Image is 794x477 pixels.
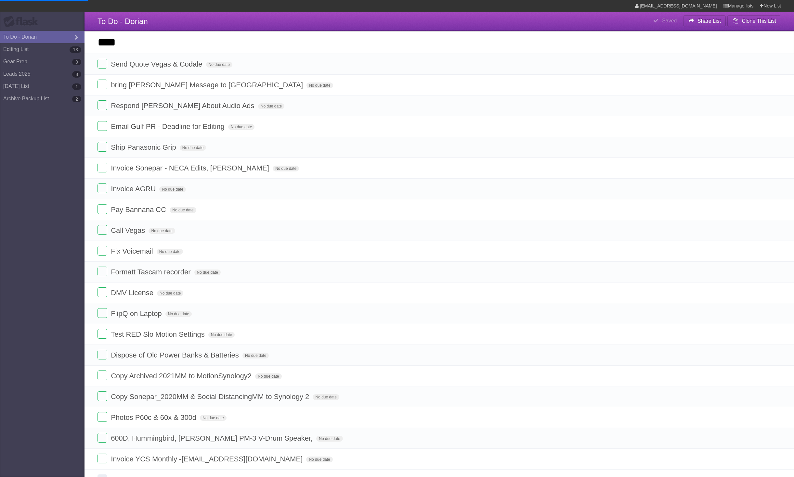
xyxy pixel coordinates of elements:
[111,413,198,421] span: Photos P60c & 60x & 300d
[258,103,284,109] span: No due date
[111,455,304,463] span: Invoice YCS Monthly - [EMAIL_ADDRESS][DOMAIN_NAME]
[98,59,107,69] label: Done
[98,183,107,193] label: Done
[98,100,107,110] label: Done
[98,329,107,339] label: Done
[111,393,311,401] span: Copy Sonepar_2020MM & Social DistancingMM to Synology 2
[208,332,235,338] span: No due date
[98,80,107,89] label: Done
[98,370,107,380] label: Done
[111,268,192,276] span: Formatt Tascam recorder
[206,62,232,68] span: No due date
[111,206,168,214] span: Pay Bannana CC
[98,204,107,214] label: Done
[170,207,196,213] span: No due date
[98,433,107,443] label: Done
[72,83,81,90] b: 1
[180,145,206,151] span: No due date
[273,166,299,171] span: No due date
[111,372,253,380] span: Copy Archived 2021MM to MotionSynology2
[157,249,183,255] span: No due date
[98,267,107,276] label: Done
[72,96,81,102] b: 2
[98,17,148,26] span: To Do - Dorian
[111,247,155,255] span: Fix Voicemail
[98,142,107,152] label: Done
[98,391,107,401] label: Done
[313,394,339,400] span: No due date
[111,434,314,442] span: 600D, Hummingbird, [PERSON_NAME] PM-3 V-Drum Speaker,
[98,412,107,422] label: Done
[316,436,343,442] span: No due date
[159,186,186,192] span: No due date
[662,18,677,23] b: Saved
[98,246,107,256] label: Done
[242,353,269,358] span: No due date
[683,15,726,27] button: Share List
[697,18,721,24] b: Share List
[165,311,192,317] span: No due date
[727,15,781,27] button: Clone This List
[157,290,183,296] span: No due date
[72,71,81,78] b: 8
[98,121,107,131] label: Done
[194,270,221,275] span: No due date
[98,163,107,172] label: Done
[200,415,226,421] span: No due date
[111,330,206,338] span: Test RED Slo Motion Settings
[111,102,256,110] span: Respond [PERSON_NAME] About Audio Ads
[72,59,81,65] b: 0
[111,143,178,151] span: Ship Panasonic Grip
[306,82,333,88] span: No due date
[111,226,147,234] span: Call Vegas
[98,350,107,359] label: Done
[111,122,226,131] span: Email Gulf PR - Deadline for Editing
[228,124,254,130] span: No due date
[98,225,107,235] label: Done
[255,373,281,379] span: No due date
[111,185,157,193] span: Invoice AGRU
[3,16,42,28] div: Flask
[111,309,163,318] span: FlipQ on Laptop
[149,228,175,234] span: No due date
[111,164,271,172] span: Invoice Sonepar - NECA Edits, [PERSON_NAME]
[306,457,332,462] span: No due date
[98,454,107,463] label: Done
[70,46,81,53] b: 13
[98,308,107,318] label: Done
[111,289,155,297] span: DMV License
[111,81,305,89] span: bring [PERSON_NAME] Message to [GEOGRAPHIC_DATA]
[98,287,107,297] label: Done
[742,18,776,24] b: Clone This List
[111,351,241,359] span: Dispose of Old Power Banks & Batteries
[111,60,204,68] span: Send Quote Vegas & Codale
